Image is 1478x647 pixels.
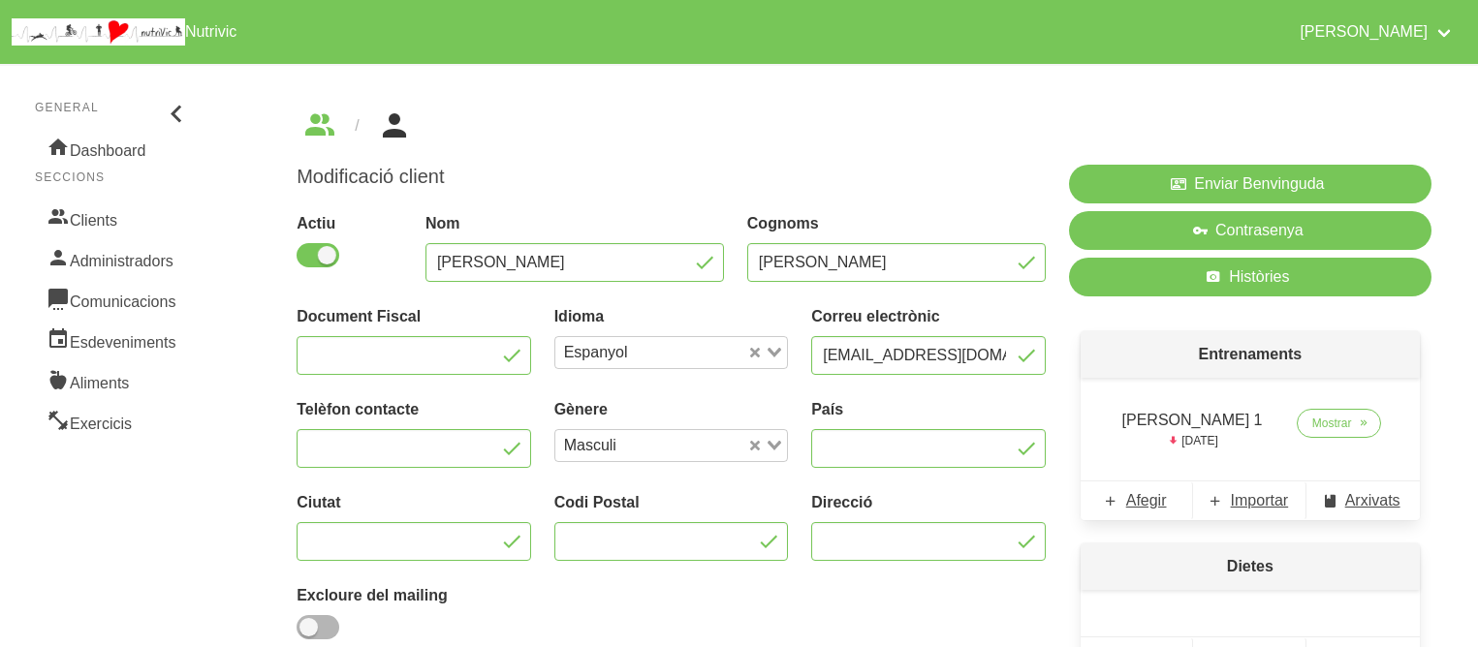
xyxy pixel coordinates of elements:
[554,398,789,421] label: Gènere
[750,439,760,453] button: Clear Selected
[750,346,760,360] button: Clear Selected
[554,429,789,462] div: Search for option
[559,434,621,457] span: Masculi
[623,434,745,457] input: Search for option
[297,305,531,328] label: Document Fiscal
[297,110,1431,141] nav: breadcrumbs
[297,584,531,607] label: Excloure del mailing
[554,336,789,369] div: Search for option
[35,99,192,116] p: General
[1081,331,1420,378] p: Entrenaments
[35,360,192,401] a: Aliments
[554,305,789,328] label: Idioma
[35,198,192,238] a: Clients
[297,165,1046,189] h1: Modificació client
[1081,481,1194,520] a: Afegir
[554,491,789,514] label: Codi Postal
[35,279,192,320] a: Comunicacions
[425,212,724,235] label: Nom
[747,212,1046,235] label: Cognoms
[1288,8,1466,56] a: [PERSON_NAME]
[297,491,531,514] label: Ciutat
[1297,409,1381,438] a: Mostrar
[1194,172,1324,196] span: Enviar Benvinguda
[12,18,185,46] img: company_logo
[35,320,192,360] a: Esdeveniments
[1069,211,1431,250] button: Contrasenya
[1104,401,1281,457] td: [PERSON_NAME] 1
[297,212,402,235] label: Actiu
[1126,489,1167,512] span: Afegir
[1229,265,1289,289] span: Històries
[1306,481,1420,520] a: Arxivats
[811,305,1046,328] label: Correu electrònic
[1069,165,1431,203] button: Enviar Benvinguda
[35,238,192,279] a: Administradors
[1312,415,1352,432] span: Mostrar
[35,169,192,186] p: Seccions
[35,128,192,169] a: Dashboard
[1231,489,1289,512] span: Importar
[297,398,531,421] label: Telèfon contacte
[811,491,1046,514] label: Direcció
[1116,432,1270,449] p: [DATE]
[35,401,192,442] a: Exercicis
[1069,258,1431,296] a: Històries
[559,341,633,364] span: Espanyol
[635,341,746,364] input: Search for option
[811,398,1046,421] label: País
[1215,219,1304,242] span: Contrasenya
[1081,543,1420,590] p: Dietes
[1193,481,1306,520] a: Importar
[1345,489,1400,512] span: Arxivats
